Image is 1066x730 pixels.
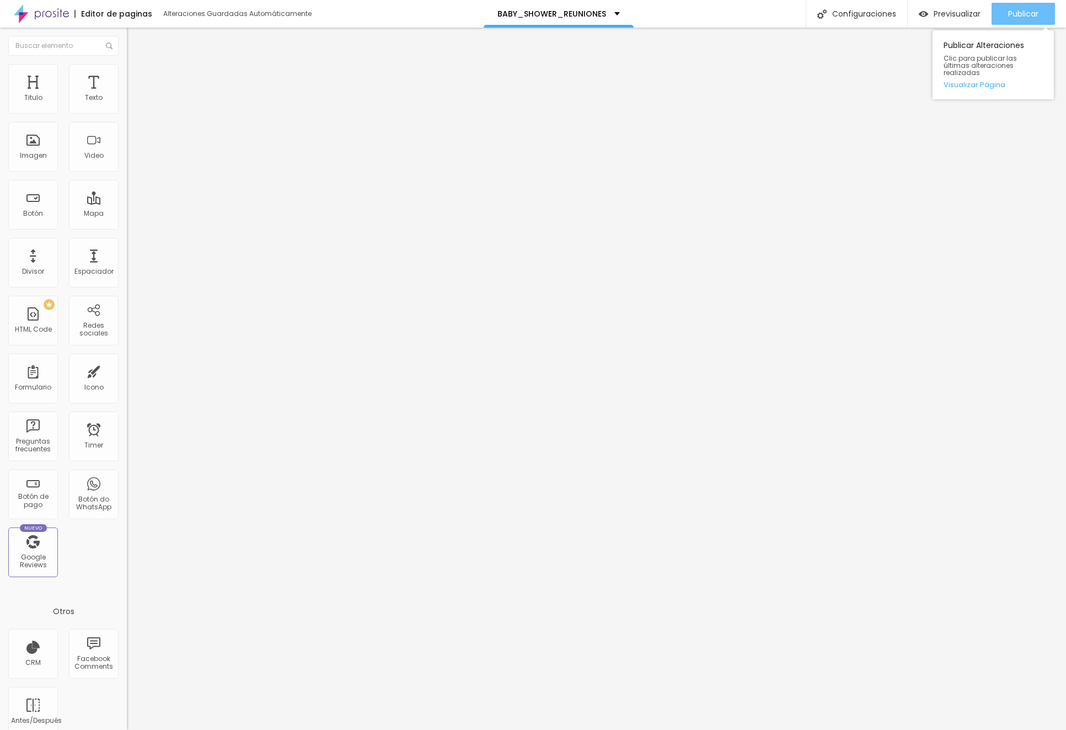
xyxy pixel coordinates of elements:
[72,322,115,338] div: Redes sociales
[908,3,992,25] button: Previsualizar
[25,659,41,667] div: CRM
[15,383,51,391] div: Formulario
[992,3,1055,25] button: Publicar
[20,524,47,532] div: Nuevo
[11,717,55,724] div: Antes/Después
[919,9,928,19] img: view-1.svg
[11,493,55,509] div: Botón de pago
[84,152,104,159] div: Video
[85,94,103,102] div: Texto
[23,210,43,217] div: Botón
[944,81,1043,88] a: Visualizar Página
[817,9,827,19] img: Icone
[1008,9,1038,18] span: Publicar
[106,42,113,49] img: Icone
[72,495,115,511] div: Botón do WhatsApp
[8,36,119,56] input: Buscar elemento
[84,383,104,391] div: Icono
[74,268,114,275] div: Espaciador
[497,10,606,18] p: BABY_SHOWER_REUNIONES
[22,268,44,275] div: Divisor
[11,438,55,454] div: Preguntas frecuentes
[72,655,115,671] div: Facebook Comments
[934,9,981,18] span: Previsualizar
[84,441,103,449] div: Timer
[944,55,1043,77] span: Clic para publicar las últimas alteraciones realizadas
[24,94,42,102] div: Titulo
[127,28,1066,730] iframe: Editor
[84,210,104,217] div: Mapa
[933,30,1054,99] div: Publicar Alteraciones
[74,10,152,18] div: Editor de paginas
[163,10,312,17] div: Alteraciones Guardadas Automáticamente
[15,326,52,333] div: HTML Code
[20,152,47,159] div: Imagen
[11,553,55,569] div: Google Reviews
